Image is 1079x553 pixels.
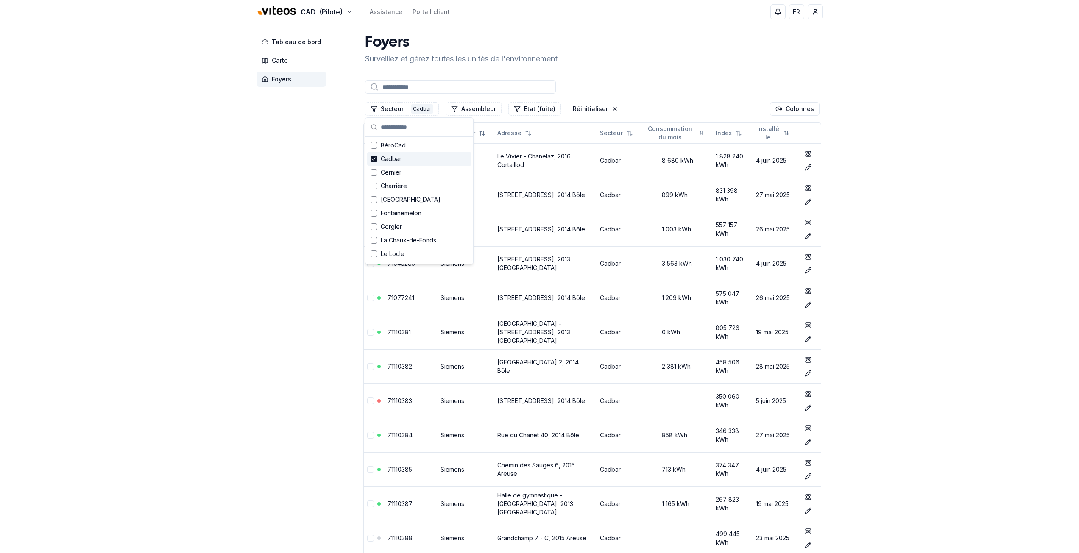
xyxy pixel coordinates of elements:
[388,397,412,404] a: 71110383
[367,363,374,370] button: Sélectionner la ligne
[645,191,709,199] div: 899 kWh
[367,500,374,507] button: Sélectionner la ligne
[597,315,641,349] td: Cadbar
[597,246,641,281] td: Cadbar
[597,212,641,246] td: Cadbar
[716,129,732,137] span: Index
[367,295,374,301] button: Sélectionner la ligne
[716,255,749,272] div: 1 030 740 kWh
[388,294,414,301] a: 71077241
[756,125,781,142] span: Installé le
[381,250,404,258] span: Le Locle
[381,155,401,163] span: Cadbar
[367,466,374,473] button: Sélectionner la ligne
[381,209,421,217] span: Fontainemelon
[770,102,820,116] button: Cocher les colonnes
[367,432,374,439] button: Sélectionner la ligne
[437,383,494,418] td: Siemens
[753,212,798,246] td: 26 mai 2025
[437,486,494,521] td: Siemens
[388,534,413,542] a: 71110388
[257,1,297,21] img: Viteos - CAD Logo
[645,225,709,233] div: 1 003 kWh
[716,392,749,409] div: 350 060 kWh
[753,452,798,486] td: 4 juin 2025
[716,358,749,375] div: 458 506 kWh
[497,461,575,477] a: Chemin des Sauges 6, 2015 Areuse
[388,363,412,370] a: 71110382
[257,3,353,21] button: CAD(Pilote)
[753,349,798,383] td: 28 mai 2025
[367,535,374,542] button: Sélectionner la ligne
[370,8,402,16] a: Assistance
[497,492,573,516] a: Halle de gymnastique - [GEOGRAPHIC_DATA], 2013 [GEOGRAPHIC_DATA]
[437,418,494,452] td: Siemens
[716,427,749,444] div: 346 338 kWh
[597,486,641,521] td: Cadbar
[751,126,795,140] button: Not sorted. Click to sort ascending.
[753,418,798,452] td: 27 mai 2025
[716,221,749,238] div: 557 157 kWh
[597,281,641,315] td: Cadbar
[640,126,709,140] button: Not sorted. Click to sort ascending.
[645,362,709,371] div: 2 381 kWh
[793,8,800,16] span: FR
[437,349,494,383] td: Siemens
[645,328,709,336] div: 0 kWh
[753,281,798,315] td: 26 mai 2025
[597,143,641,178] td: Cadbar
[597,452,641,486] td: Cadbar
[301,7,316,17] span: CAD
[716,461,749,478] div: 374 347 kWh
[497,294,585,301] a: [STREET_ADDRESS], 2014 Bôle
[388,466,412,473] a: 71110385
[497,191,585,198] a: [STREET_ADDRESS], 2014 Bôle
[388,500,413,507] a: 71110387
[272,75,291,83] span: Foyers
[437,315,494,349] td: Siemens
[497,358,579,374] a: [GEOGRAPHIC_DATA] 2, 2014 Bôle
[367,397,374,404] button: Sélectionner la ligne
[716,289,749,306] div: 575 047 kWh
[789,4,804,19] button: FR
[645,156,709,165] div: 8 680 kWh
[711,126,747,140] button: Not sorted. Click to sort ascending.
[257,53,329,68] a: Carte
[497,534,586,542] a: Grandchamp 7 - C, 2015 Areuse
[437,452,494,486] td: Siemens
[753,178,798,212] td: 27 mai 2025
[645,465,709,474] div: 713 kWh
[437,281,494,315] td: Siemens
[257,72,329,87] a: Foyers
[645,294,709,302] div: 1 209 kWh
[497,129,521,137] span: Adresse
[753,486,798,521] td: 19 mai 2025
[381,195,441,204] span: [GEOGRAPHIC_DATA]
[597,349,641,383] td: Cadbar
[319,7,343,17] span: (Pilote)
[388,260,415,267] a: 71043285
[716,186,749,203] div: 831 398 kWh
[716,324,749,341] div: 805 726 kWh
[597,418,641,452] td: Cadbar
[497,397,585,404] a: [STREET_ADDRESS], 2014 Bôle
[381,182,407,190] span: Charrière
[597,383,641,418] td: Cadbar
[716,152,749,169] div: 1 828 240 kWh
[645,431,709,439] div: 858 kWh
[272,38,321,46] span: Tableau de bord
[497,431,579,439] a: Rue du Chanet 40, 2014 Bôle
[381,141,406,150] span: BéroCad
[413,8,450,16] a: Portail client
[388,328,411,336] a: 71110381
[753,315,798,349] td: 19 mai 2025
[388,431,413,439] a: 71110384
[381,168,401,177] span: Cernier
[597,178,641,212] td: Cadbar
[381,263,418,272] span: Maladière BT
[716,495,749,512] div: 267 823 kWh
[492,126,537,140] button: Not sorted. Click to sort ascending.
[411,104,433,114] div: Cadbar
[446,102,502,116] button: Filtrer les lignes
[497,256,570,271] a: [STREET_ADDRESS], 2013 [GEOGRAPHIC_DATA]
